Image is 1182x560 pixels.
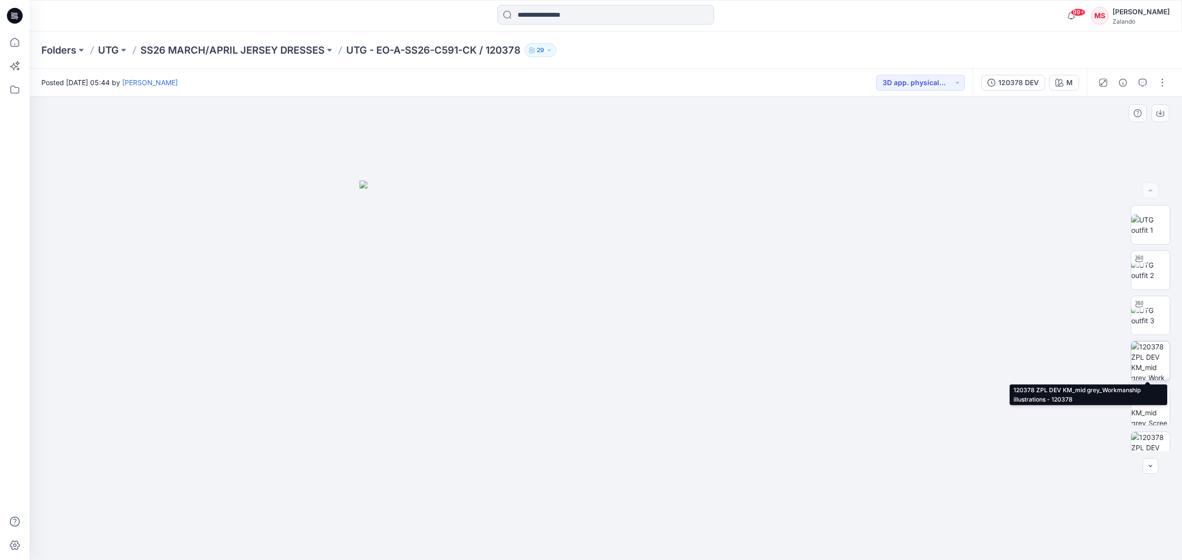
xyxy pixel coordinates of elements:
div: M [1066,77,1073,88]
a: [PERSON_NAME] [122,78,178,87]
img: UTG outfit 2 [1131,260,1170,280]
span: 99+ [1071,8,1085,16]
div: 120378 DEV [998,77,1039,88]
div: Zalando [1113,18,1170,25]
button: Details [1115,75,1131,91]
p: UTG - EO-A-SS26-C591-CK / 120378 [346,43,521,57]
button: M [1049,75,1079,91]
p: 29 [537,45,544,56]
button: 29 [525,43,557,57]
div: [PERSON_NAME] [1113,6,1170,18]
img: 120378 ZPL DEV KM_mid grey_Workmanship illustrations - 120378 [1131,342,1170,380]
button: 120378 DEV [981,75,1045,91]
img: eyJhbGciOiJIUzI1NiIsImtpZCI6IjAiLCJzbHQiOiJzZXMiLCJ0eXAiOiJKV1QifQ.eyJkYXRhIjp7InR5cGUiOiJzdG9yYW... [360,181,852,560]
img: UTG outfit 3 [1131,305,1170,326]
img: 120378 ZPL DEV KM_mid grey_Screenshot 2025-07-25 105746 [1131,432,1170,470]
span: Posted [DATE] 05:44 by [41,77,178,88]
a: UTG [98,43,119,57]
a: SS26 MARCH/APRIL JERSEY DRESSES [140,43,325,57]
img: 120378 ZPL DEV KM_mid grey_Screenshot 2025-07-25 105740 [1131,387,1170,425]
a: Folders [41,43,76,57]
img: UTG outfit 1 [1131,215,1170,235]
div: MS [1091,7,1109,25]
